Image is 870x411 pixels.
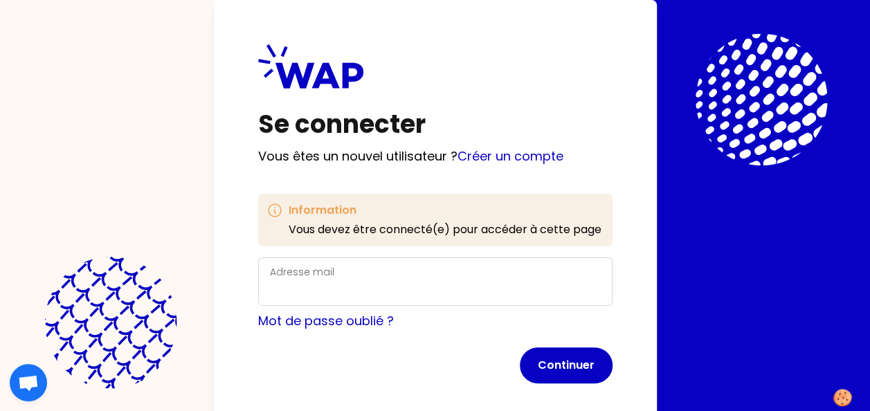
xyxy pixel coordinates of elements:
[270,265,334,279] label: Adresse mail
[457,147,563,165] a: Créer un compte
[520,347,613,383] button: Continuer
[289,202,601,219] h3: Information
[258,147,613,166] p: Vous êtes un nouvel utilisateur ?
[289,221,601,238] p: Vous devez être connecté(e) pour accéder à cette page
[10,364,47,401] div: Ouvrir le chat
[258,111,613,138] h1: Se connecter
[258,312,394,329] a: Mot de passe oublié ?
